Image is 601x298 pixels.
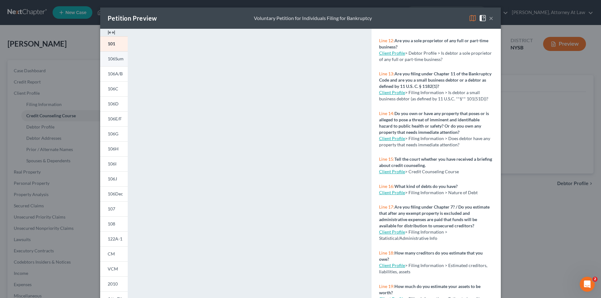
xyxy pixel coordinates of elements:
strong: Are you filing under Chapter 11 of the Bankruptcy Code and are you a small business debtor or a d... [379,71,491,89]
span: Line 15: [379,156,394,162]
span: 106D [108,101,119,106]
span: 106E/F [108,116,122,121]
button: × [489,14,493,22]
strong: Do you own or have any property that poses or is alleged to pose a threat of imminent and identif... [379,111,489,135]
strong: What kind of debts do you have? [394,184,458,189]
a: 106A/B [100,66,128,81]
span: Line 12: [379,38,394,43]
span: VCM [108,266,118,271]
span: 2 [593,277,598,282]
span: 122A-1 [108,236,122,241]
span: Line 19: [379,284,394,289]
span: 106H [108,146,119,151]
span: CM [108,251,115,256]
strong: Tell the court whether you have received a briefing about credit counseling. [379,156,492,168]
strong: How many creditors do you estimate that you owe? [379,250,483,262]
strong: Are you a sole proprietor of any full or part-time business? [379,38,488,49]
span: 106I [108,161,116,166]
img: map-eea8200ae884c6f1103ae1953ef3d486a96c86aabb227e865a55264e3737af1f.svg [469,14,476,22]
img: expand-e0f6d898513216a626fdd78e52531dac95497ffd26381d4c15ee2fc46db09dca.svg [108,29,115,36]
strong: Are you filing under Chapter 7? / Do you estimate that after any exempt property is excluded and ... [379,204,490,228]
a: 107 [100,201,128,216]
a: 106G [100,126,128,141]
span: 108 [108,221,115,226]
span: Line 17: [379,204,394,210]
a: Client Profile [379,90,405,95]
a: Client Profile [379,169,405,174]
a: 106D [100,96,128,111]
div: Voluntary Petition for Individuals Filing for Bankruptcy [254,15,372,22]
a: VCM [100,261,128,276]
a: 106Dec [100,186,128,201]
span: 106Sum [108,56,124,61]
span: > Filing Information > Statistical/Administrative Info [379,229,447,241]
a: 106J [100,171,128,186]
a: 106I [100,156,128,171]
span: > Filing Information > Is debtor a small business debtor (as defined by 11 U.S.C. **§** 101(51D))? [379,90,488,101]
span: 106J [108,176,117,181]
span: Line 14: [379,111,394,116]
span: 106G [108,131,118,136]
span: 106Dec [108,191,123,196]
span: Line 16: [379,184,394,189]
span: > Filing Information > Nature of Debt [405,190,478,195]
a: Client Profile [379,50,405,56]
span: 2010 [108,281,118,286]
span: Line 18: [379,250,394,255]
span: > Filing Information > Does debtor have any property that needs immediate attention? [379,136,490,147]
span: 106A/B [108,71,123,76]
a: 122A-1 [100,231,128,246]
a: Client Profile [379,263,405,268]
span: 107 [108,206,115,211]
a: Client Profile [379,136,405,141]
a: 106C [100,81,128,96]
span: Line 13: [379,71,394,76]
a: Client Profile [379,229,405,235]
strong: How much do you estimate your assets to be worth? [379,284,480,295]
a: 2010 [100,276,128,291]
span: > Debtor Profile > Is debtor a sole proprietor of any full or part-time business? [379,50,492,62]
a: Client Profile [379,190,405,195]
span: > Credit Counseling Course [405,169,459,174]
a: 101 [100,36,128,51]
iframe: Intercom live chat [580,277,595,292]
span: > Filing Information > Estimated creditors, liabilities, assets [379,263,487,274]
span: 106C [108,86,118,91]
a: 108 [100,216,128,231]
a: 106H [100,141,128,156]
img: help-close-5ba153eb36485ed6c1ea00a893f15db1cb9b99d6cae46e1a8edb6c62d00a1a76.svg [479,14,486,22]
div: Petition Preview [108,14,157,23]
a: CM [100,246,128,261]
a: 106E/F [100,111,128,126]
a: 106Sum [100,51,128,66]
span: 101 [108,41,115,46]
